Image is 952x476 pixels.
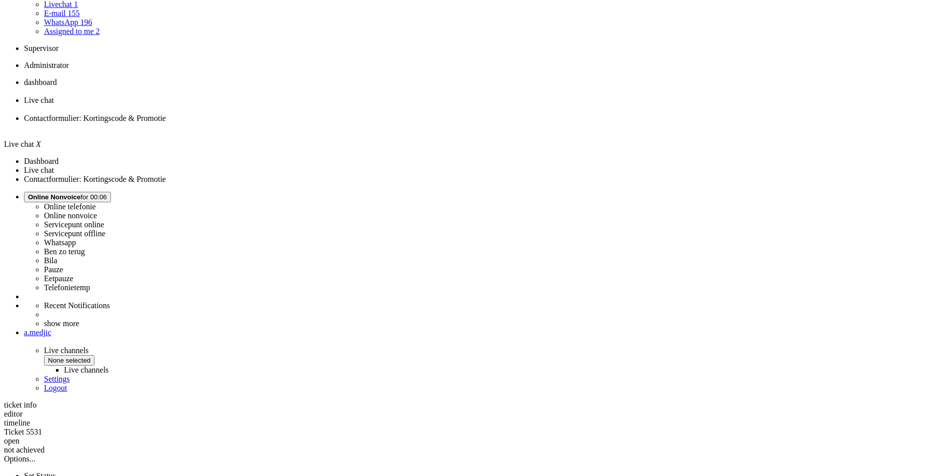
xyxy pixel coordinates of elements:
[44,9,80,17] a: E-mail 155
[96,27,100,35] span: 2
[44,18,78,26] span: WhatsApp
[44,301,948,310] li: Recent Notifications
[44,27,100,35] a: Assigned to me 2
[4,410,948,419] div: editor
[24,328,948,337] a: a.medjic
[28,193,80,201] span: Online Nonvoice
[28,193,107,201] span: for 00:06
[44,229,105,238] label: Servicepunt offline
[44,375,70,383] a: Settings
[4,140,34,148] span: Live chat
[24,192,111,202] button: Online Nonvoicefor 00:06
[24,114,166,122] span: Contactformulier: Kortingscode & Promotie
[64,366,108,374] label: Live channels
[44,346,948,375] span: Live channels
[24,123,948,132] div: Close tab
[68,9,80,17] span: 155
[4,419,948,428] div: timeline
[24,78,57,86] span: dashboard
[24,166,948,175] li: Live chat
[44,283,90,292] label: Telefonietemp
[44,27,94,35] span: Assigned to me
[80,18,92,26] span: 196
[44,202,96,211] label: Online telefonie
[4,428,948,437] div: Ticket 5531
[24,105,948,114] div: Close tab
[4,401,948,410] div: ticket info
[44,238,76,247] label: Whatsapp
[24,44,948,53] li: Supervisor
[44,319,79,328] a: show more
[44,211,97,220] label: Online nonvoice
[24,96,948,114] li: 5531
[44,384,67,392] a: Logout
[24,192,948,292] li: Online Nonvoicefor 00:06 Online telefonieOnline nonvoiceServicepunt onlineServicepunt offlineWhat...
[4,455,948,464] div: Options...
[44,18,92,26] a: WhatsApp 196
[48,357,90,364] span: None selected
[4,4,146,21] body: Rich Text Area. Press ALT-0 for help.
[4,437,948,446] div: open
[44,220,104,229] label: Servicepunt online
[24,78,948,96] li: Dashboard
[4,446,948,455] div: not achieved
[24,87,948,96] div: Close tab
[44,247,85,256] label: Ben zo terug
[24,114,948,132] li: 4927
[24,61,948,70] li: Administrator
[44,256,57,265] label: Bila
[44,355,94,366] button: None selected
[44,265,63,274] label: Pauze
[24,175,948,184] li: Contactformulier: Kortingscode & Promotie
[36,140,41,148] i: X
[44,9,66,17] span: E-mail
[44,274,73,283] label: Eetpauze
[24,157,948,166] li: Dashboard
[24,96,54,104] span: Live chat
